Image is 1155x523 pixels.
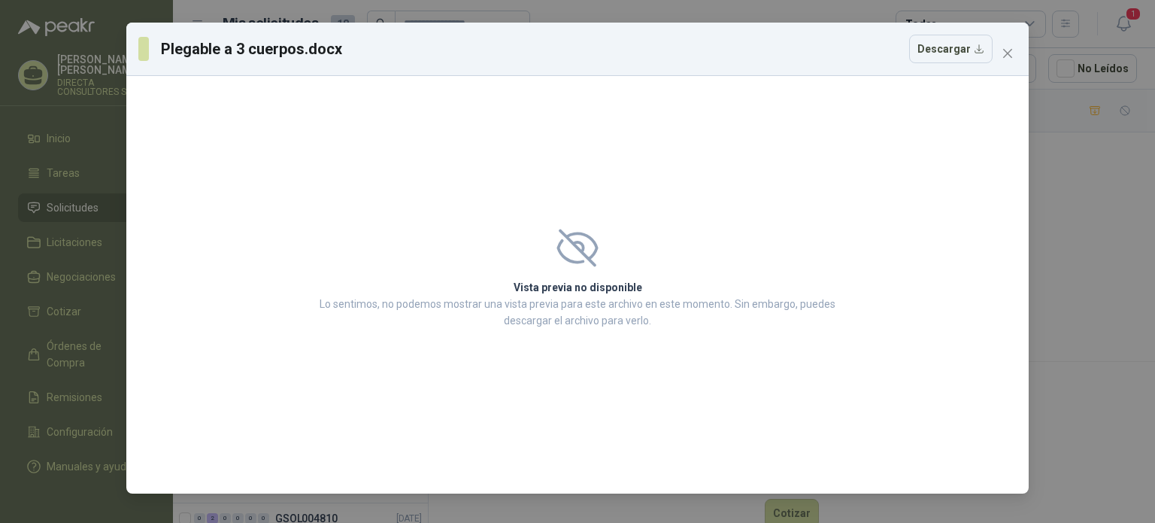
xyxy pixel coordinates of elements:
button: Close [996,41,1020,65]
span: close [1002,47,1014,59]
p: Lo sentimos, no podemos mostrar una vista previa para este archivo en este momento. Sin embargo, ... [315,296,840,329]
h2: Vista previa no disponible [315,279,840,296]
button: Descargar [909,35,993,63]
h3: Plegable a 3 cuerpos.docx [161,38,344,60]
